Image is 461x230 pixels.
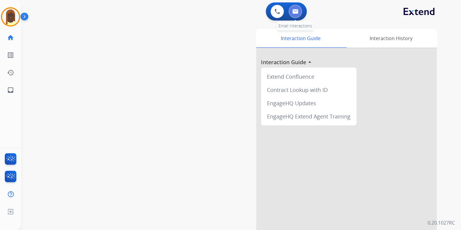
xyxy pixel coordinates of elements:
[7,69,14,76] mat-icon: history
[278,23,312,29] span: Email Interactions
[428,219,455,226] p: 0.20.1027RC
[263,96,354,110] div: EngageHQ Updates
[345,29,437,48] div: Interaction History
[263,70,354,83] div: Extend Confluence
[263,83,354,96] div: Contract Lookup with ID
[256,29,345,48] div: Interaction Guide
[7,34,14,41] mat-icon: home
[263,110,354,123] div: EngageHQ Extend Agent Training
[7,87,14,94] mat-icon: inbox
[7,52,14,59] mat-icon: list_alt
[2,8,19,25] img: avatar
